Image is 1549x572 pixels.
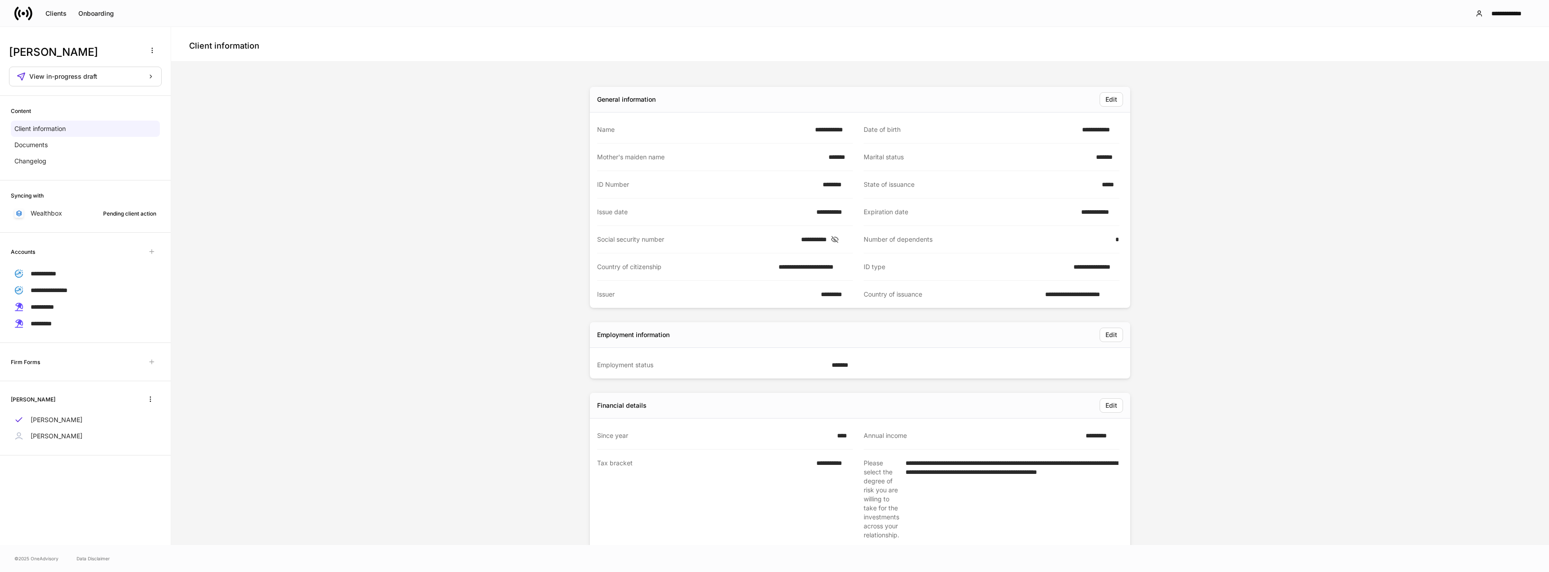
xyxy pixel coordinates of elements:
h6: Accounts [11,248,35,256]
div: Issue date [597,207,811,216]
div: ID Number [597,180,817,189]
button: Clients [40,6,72,21]
div: Country of issuance [864,290,1040,299]
a: WealthboxPending client action [11,205,160,221]
h4: Client information [189,41,259,51]
div: Social security number [597,235,796,244]
div: Tax bracket [597,459,811,539]
div: Issuer [597,290,815,299]
p: [PERSON_NAME] [31,432,82,441]
span: © 2025 OneAdvisory [14,555,59,562]
button: Edit [1100,92,1123,107]
p: Changelog [14,157,46,166]
div: Employment information [597,330,670,339]
h6: Firm Forms [11,358,40,366]
div: Annual income [864,431,1080,440]
div: Pending client action [103,209,156,218]
div: Edit [1105,96,1117,103]
div: Since year [597,431,832,440]
h6: Syncing with [11,191,44,200]
div: Mother's maiden name [597,153,823,162]
div: State of issuance [864,180,1096,189]
div: Expiration date [864,207,1076,216]
a: Changelog [11,153,160,169]
div: Edit [1105,332,1117,338]
span: View in-progress draft [29,73,97,80]
span: Unavailable with outstanding requests for information [144,243,160,260]
p: Wealthbox [31,209,62,218]
div: Edit [1105,402,1117,409]
div: Clients [45,10,67,17]
div: Marital status [864,153,1091,162]
h3: [PERSON_NAME] [9,45,139,59]
p: [PERSON_NAME] [31,415,82,424]
p: Documents [14,140,48,149]
a: Client information [11,121,160,137]
button: Edit [1100,328,1123,342]
a: [PERSON_NAME] [11,428,160,444]
div: Country of citizenship [597,262,773,271]
span: Unavailable with outstanding requests for information [144,354,160,370]
button: Edit [1100,398,1123,413]
div: Number of dependents [864,235,1110,244]
div: General information [597,95,656,104]
a: Data Disclaimer [77,555,110,562]
div: Date of birth [864,125,1077,134]
a: [PERSON_NAME] [11,412,160,428]
div: Financial details [597,401,647,410]
button: View in-progress draft [9,67,162,86]
div: Name [597,125,810,134]
button: Onboarding [72,6,120,21]
div: Please select the degree of risk you are willing to take for the investments across your relation... [864,459,900,540]
p: Client information [14,124,66,133]
div: Onboarding [78,10,114,17]
div: ID type [864,262,1068,271]
div: Employment status [597,360,826,369]
h6: Content [11,107,31,115]
a: Documents [11,137,160,153]
h6: [PERSON_NAME] [11,395,55,404]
